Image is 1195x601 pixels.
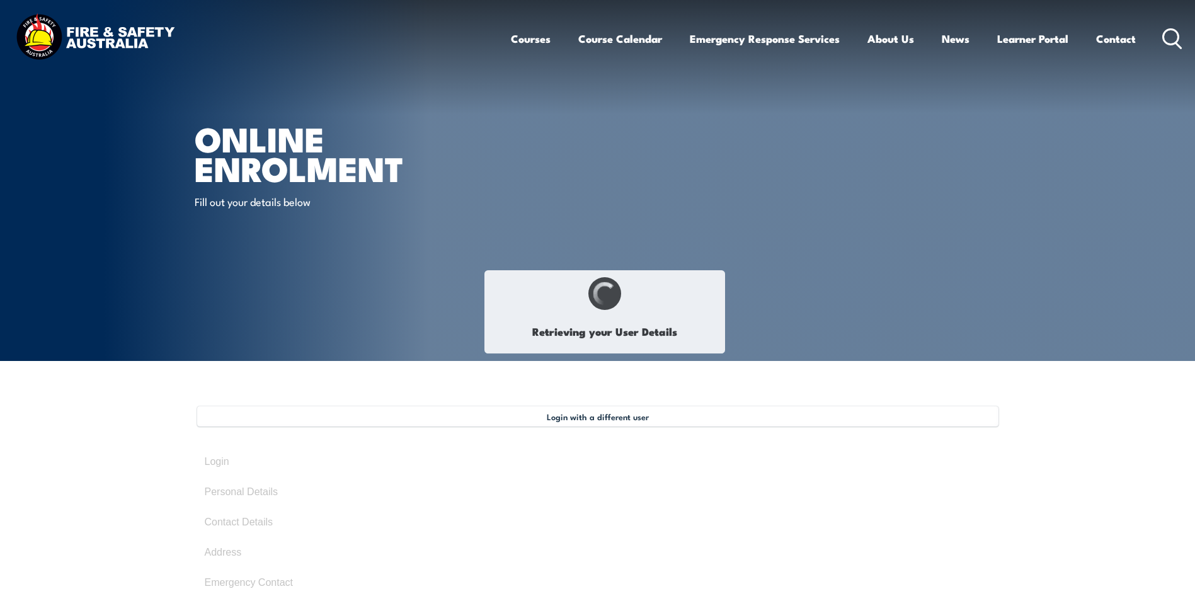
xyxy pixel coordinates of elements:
[195,123,506,182] h1: Online Enrolment
[578,22,662,55] a: Course Calendar
[547,411,649,421] span: Login with a different user
[690,22,840,55] a: Emergency Response Services
[195,194,425,209] p: Fill out your details below
[511,22,551,55] a: Courses
[1096,22,1136,55] a: Contact
[997,22,1068,55] a: Learner Portal
[491,317,718,346] h1: Retrieving your User Details
[867,22,914,55] a: About Us
[942,22,969,55] a: News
